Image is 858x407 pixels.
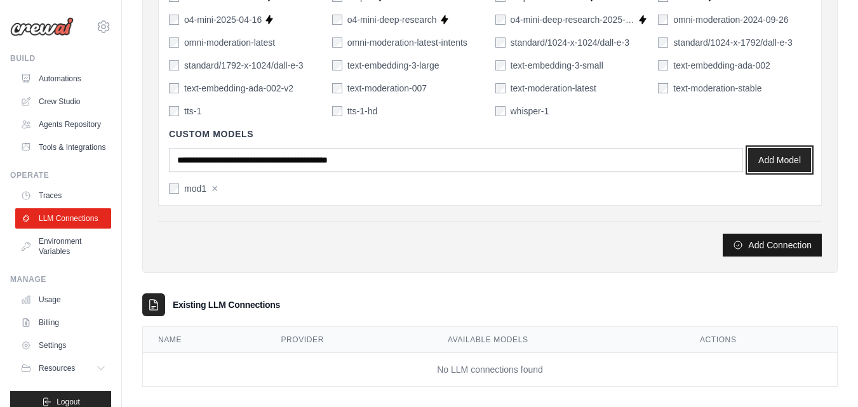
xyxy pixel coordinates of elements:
input: text-embedding-3-large [332,60,342,70]
a: Automations [15,69,111,89]
th: Provider [265,327,432,353]
span: Resources [39,363,75,373]
th: Actions [685,327,837,353]
label: text-embedding-3-small [511,59,603,72]
input: text-embedding-3-small [495,60,506,70]
input: standard/1024-x-1024/dall-e-3 [495,37,506,48]
label: omni-moderation-latest-intents [347,36,467,49]
label: whisper-1 [511,105,549,117]
label: text-moderation-stable [673,82,761,95]
label: text-moderation-007 [347,82,427,95]
label: omni-moderation-2024-09-26 [673,13,788,26]
a: Usage [15,290,111,310]
label: tts-1 [184,105,201,117]
input: o4-mini-deep-research-2025-06-26 [495,15,506,25]
input: text-moderation-007 [332,83,342,93]
a: LLM Connections [15,208,111,229]
button: Add Connection [723,234,822,257]
a: Environment Variables [15,231,111,262]
label: standard/1792-x-1024/dall-e-3 [184,59,304,72]
a: Crew Studio [15,91,111,112]
input: text-embedding-ada-002 [658,60,668,70]
input: omni-moderation-latest-intents [332,37,342,48]
input: standard/1024-x-1792/dall-e-3 [658,37,668,48]
h4: Custom Models [169,128,811,140]
a: Settings [15,335,111,356]
label: standard/1024-x-1792/dall-e-3 [673,36,793,49]
input: o4-mini-deep-research [332,15,342,25]
div: Operate [10,170,111,180]
a: Agents Repository [15,114,111,135]
label: o4-mini-2025-04-16 [184,13,262,26]
input: o4-mini-2025-04-16 [169,15,179,25]
input: omni-moderation-2024-09-26 [658,15,668,25]
label: standard/1024-x-1024/dall-e-3 [511,36,630,49]
div: Build [10,53,111,63]
input: tts-1-hd [332,106,342,116]
input: whisper-1 [495,106,506,116]
h3: Existing LLM Connections [173,298,280,311]
label: text-embedding-ada-002 [673,59,770,72]
label: o4-mini-deep-research [347,13,437,26]
input: text-embedding-ada-002-v2 [169,83,179,93]
button: Resources [15,358,111,378]
input: text-moderation-latest [495,83,506,93]
img: Logo [10,17,74,36]
label: text-embedding-3-large [347,59,439,72]
th: Available Models [432,327,685,353]
a: Traces [15,185,111,206]
input: text-moderation-stable [658,83,668,93]
label: mod1 [184,182,206,195]
label: tts-1-hd [347,105,377,117]
a: Tools & Integrations [15,137,111,157]
input: standard/1792-x-1024/dall-e-3 [169,60,179,70]
button: × [211,183,218,194]
label: text-moderation-latest [511,82,596,95]
label: omni-moderation-latest [184,36,275,49]
input: tts-1 [169,106,179,116]
label: text-embedding-ada-002-v2 [184,82,293,95]
span: Logout [57,397,80,407]
a: Billing [15,312,111,333]
button: Add Model [748,148,811,172]
td: No LLM connections found [143,353,837,387]
input: mod1 [169,183,179,194]
label: o4-mini-deep-research-2025-06-26 [511,13,636,26]
th: Name [143,327,265,353]
input: omni-moderation-latest [169,37,179,48]
div: Manage [10,274,111,284]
